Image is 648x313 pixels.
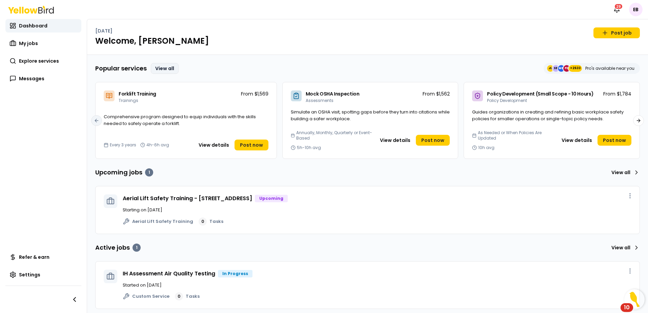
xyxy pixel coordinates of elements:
span: JL [547,65,554,72]
span: Explore services [19,58,59,64]
div: 0 [175,292,183,300]
span: Mock OSHA Inspection [306,90,360,97]
button: 29 [610,3,624,16]
button: View details [558,135,596,146]
span: Policy Development (Small Scope - 10 Hours) [487,90,593,97]
button: View details [195,140,233,150]
a: Settings [5,268,81,281]
a: Aerial Lift Safety Training - [STREET_ADDRESS] [123,194,252,202]
span: Comprehensive program designed to equip individuals with the skills needed to safely operate a fo... [104,113,256,127]
span: Forklift Training [119,90,156,97]
p: Starting on [DATE] [123,207,631,213]
a: View all [151,63,179,74]
span: SB [552,65,559,72]
div: 1 [133,244,141,252]
a: My jobs [5,37,81,50]
a: Post job [593,27,640,38]
a: Explore services [5,54,81,68]
span: My jobs [19,40,38,47]
p: Pro's available near you [585,66,634,71]
span: 4h-6h avg [146,142,169,148]
a: View all [609,242,640,253]
span: Assessments [306,98,333,103]
h3: Active jobs [95,243,141,252]
span: 10h avg [478,145,494,150]
span: Dashboard [19,22,47,29]
a: Dashboard [5,19,81,33]
p: From $1,569 [241,90,268,97]
span: As Needed or When Policies Are Updated [478,130,555,141]
a: View all [609,167,640,178]
a: Messages [5,72,81,85]
span: Post now [421,137,444,144]
h3: Upcoming jobs [95,168,153,177]
p: [DATE] [95,27,113,34]
span: MB [558,65,565,72]
a: Post now [598,135,631,146]
span: +2633 [570,65,581,72]
span: Aerial Lift Safety Training [132,218,193,225]
p: From $1,562 [423,90,450,97]
p: From $1,784 [603,90,631,97]
div: Upcoming [255,195,288,202]
span: FD [563,65,570,72]
span: Post now [603,137,626,144]
button: Open Resource Center, 10 new notifications [624,289,645,310]
div: In Progress [218,270,252,277]
a: Post now [235,140,268,150]
div: 0 [199,217,207,226]
a: 0Tasks [199,217,223,226]
a: IH Assessment Air Quality Testing [123,270,215,277]
span: Guides organizations in creating and refining basic workplace safety policies for smaller operati... [472,109,624,122]
span: Every 3 years [110,142,136,148]
a: Post now [416,135,450,146]
span: Messages [19,75,44,82]
a: Refer & earn [5,250,81,264]
a: 0Tasks [175,292,200,300]
span: Settings [19,271,40,278]
p: Started on [DATE] [123,282,631,289]
button: View details [376,135,414,146]
span: EB [629,3,643,16]
span: Trainings [119,98,138,103]
span: Annually, Monthly, Quarterly or Event-Based [296,130,373,141]
span: Refer & earn [19,254,49,260]
span: Simulate an OSHA visit, spotting gaps before they turn into citations while building a safer work... [291,109,450,122]
div: 29 [614,3,623,9]
span: Policy Development [487,98,527,103]
span: 5h-10h avg [297,145,321,150]
h3: Popular services [95,64,147,73]
div: 1 [145,168,153,176]
span: Custom Service [132,293,169,300]
span: Post now [240,142,263,148]
h1: Welcome, [PERSON_NAME] [95,36,640,46]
